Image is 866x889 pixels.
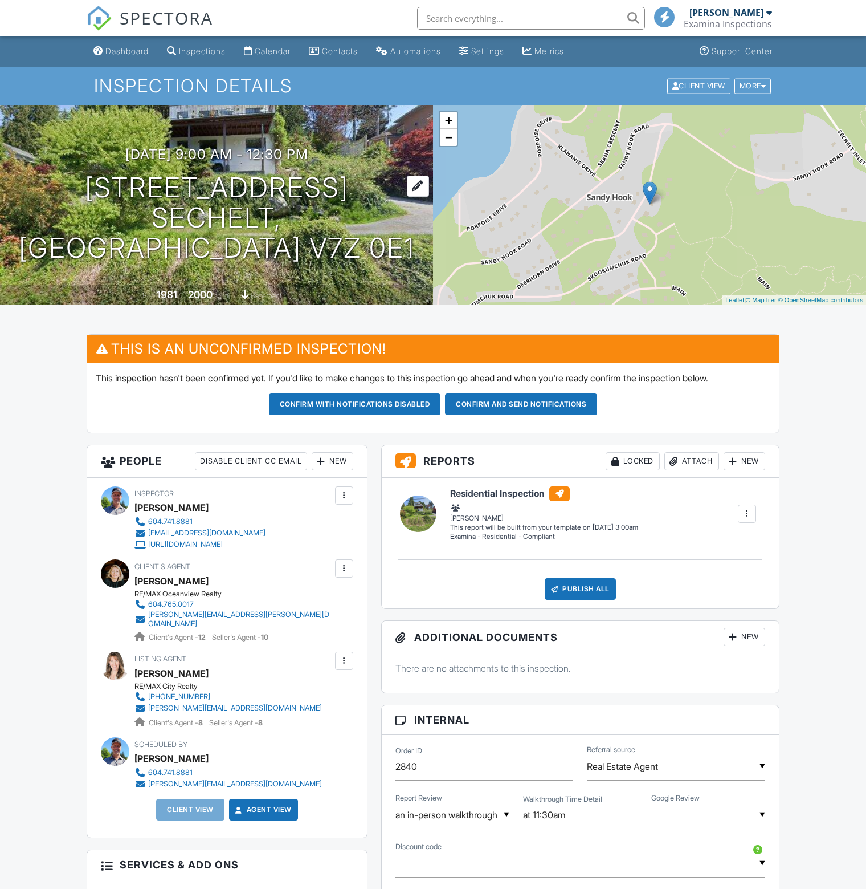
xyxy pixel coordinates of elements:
a: SPECTORA [87,15,213,39]
div: Inspections [179,46,226,56]
strong: 8 [258,718,263,727]
label: Referral source [587,745,635,755]
span: sq. ft. [214,291,230,300]
input: Walkthrough Time Detail [523,801,637,829]
span: Client's Agent - [149,633,207,642]
a: Zoom out [440,129,457,146]
span: Built [142,291,155,300]
div: Dashboard [105,46,149,56]
h3: [DATE] 9:00 am - 12:30 pm [125,147,308,162]
span: Client's Agent - [149,718,205,727]
h3: This is an Unconfirmed Inspection! [87,335,779,363]
div: Disable Client CC Email [195,452,307,470]
span: Seller's Agent - [212,633,268,642]
div: Support Center [712,46,773,56]
a: 604.741.8881 [134,516,265,527]
div: Locked [606,452,660,470]
div: New [312,452,353,470]
span: basement [251,291,281,300]
div: New [724,452,765,470]
h3: People [87,445,367,478]
a: © MapTiler [746,297,777,303]
div: Examina Inspections [684,18,772,30]
span: Client's Agent [134,562,190,571]
div: [PERSON_NAME] [134,499,209,516]
h3: Services & Add ons [87,850,367,880]
a: [PERSON_NAME][EMAIL_ADDRESS][PERSON_NAME][DOMAIN_NAME] [134,610,332,628]
div: 2000 [188,289,213,301]
div: [PERSON_NAME] [134,750,209,767]
p: This inspection hasn't been confirmed yet. If you'd like to make changes to this inspection go ah... [96,372,770,384]
h1: Inspection Details [94,76,772,96]
div: Automations [390,46,441,56]
span: Seller's Agent - [209,718,263,727]
div: RE/MAX Oceanview Realty [134,590,341,599]
div: [EMAIL_ADDRESS][DOMAIN_NAME] [148,529,265,538]
a: Calendar [239,41,295,62]
span: SPECTORA [120,6,213,30]
a: Settings [455,41,509,62]
h3: Internal [382,705,779,735]
div: Calendar [255,46,291,56]
p: There are no attachments to this inspection. [395,662,765,675]
button: Confirm and send notifications [445,393,597,415]
a: Support Center [695,41,777,62]
a: [PERSON_NAME] [134,665,209,682]
div: Attach [664,452,719,470]
a: [PERSON_NAME][EMAIL_ADDRESS][DOMAIN_NAME] [134,778,322,790]
span: Scheduled By [134,740,187,749]
a: Agent View [233,804,292,815]
span: Listing Agent [134,655,186,663]
div: [PERSON_NAME] [134,573,209,590]
div: RE/MAX City Realty [134,682,331,691]
div: Settings [471,46,504,56]
div: New [724,628,765,646]
strong: 8 [198,718,203,727]
a: [EMAIL_ADDRESS][DOMAIN_NAME] [134,527,265,539]
div: More [734,78,771,94]
div: Publish All [545,578,616,600]
h1: [STREET_ADDRESS] Sechelt, [GEOGRAPHIC_DATA] V7Z 0E1 [18,173,415,263]
h3: Additional Documents [382,621,779,653]
div: 604.765.0017 [148,600,194,609]
div: Client View [667,78,730,94]
a: [PHONE_NUMBER] [134,691,322,703]
div: [PERSON_NAME][EMAIL_ADDRESS][DOMAIN_NAME] [148,704,322,713]
button: Confirm with notifications disabled [269,393,441,415]
strong: 12 [198,633,206,642]
div: [URL][DOMAIN_NAME] [148,540,223,549]
a: Automations (Basic) [371,41,446,62]
div: This report will be built from your template on [DATE] 3:00am [450,523,638,532]
div: [PHONE_NUMBER] [148,692,210,701]
label: Report Review [395,793,442,803]
div: [PERSON_NAME][EMAIL_ADDRESS][DOMAIN_NAME] [148,780,322,789]
label: Walkthrough Time Detail [523,794,602,805]
a: Zoom in [440,112,457,129]
label: Discount code [395,842,442,852]
img: The Best Home Inspection Software - Spectora [87,6,112,31]
a: Inspections [162,41,230,62]
h3: Reports [382,445,779,478]
div: | [722,295,866,305]
strong: 10 [261,633,268,642]
input: Search everything... [417,7,645,30]
div: Examina - Residential - Compliant [450,532,638,542]
div: [PERSON_NAME][EMAIL_ADDRESS][PERSON_NAME][DOMAIN_NAME] [148,610,332,628]
a: Leaflet [725,297,744,303]
a: Contacts [304,41,362,62]
span: Inspector [134,489,174,498]
div: Metrics [534,46,564,56]
div: 1981 [157,289,177,301]
label: Google Review [651,793,700,803]
a: Client View [666,81,733,90]
div: Contacts [322,46,358,56]
a: [URL][DOMAIN_NAME] [134,539,265,550]
div: 604.741.8881 [148,517,193,526]
a: Metrics [518,41,569,62]
label: Order ID [395,746,422,756]
div: [PERSON_NAME] [450,502,638,523]
h6: Residential Inspection [450,486,638,501]
div: [PERSON_NAME] [689,7,763,18]
a: [PERSON_NAME][EMAIL_ADDRESS][DOMAIN_NAME] [134,703,322,714]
